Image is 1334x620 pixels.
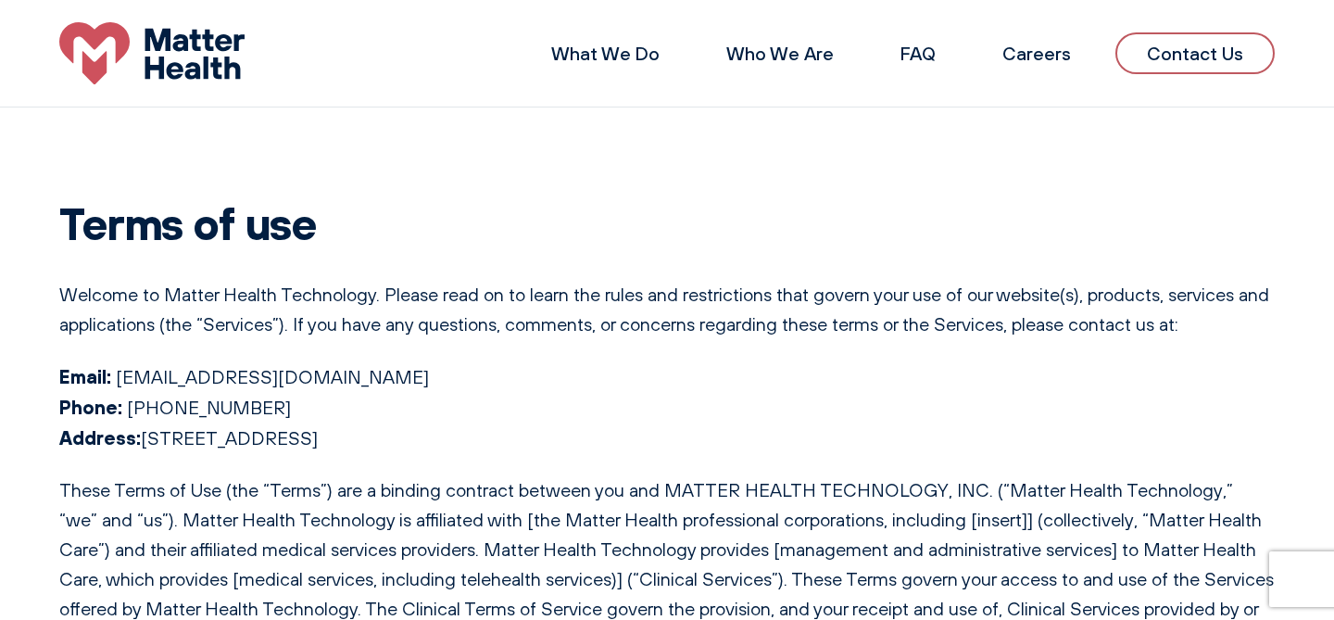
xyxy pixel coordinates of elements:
a: Contact Us [1115,32,1275,74]
strong: Phone: [59,395,122,419]
a: Careers [1002,42,1071,65]
strong: Address: [59,425,141,449]
a: What We Do [551,42,660,65]
h1: Terms of use [59,196,1275,250]
p: Welcome to Matter Health Technology. Please read on to learn the rules and restrictions that gove... [59,280,1275,339]
p: [STREET_ADDRESS] [59,361,1275,453]
a: [EMAIL_ADDRESS][DOMAIN_NAME] [116,366,429,388]
a: FAQ [900,42,936,65]
strong: Email: [59,364,111,388]
a: [PHONE_NUMBER] [127,397,291,419]
a: Who We Are [726,42,834,65]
